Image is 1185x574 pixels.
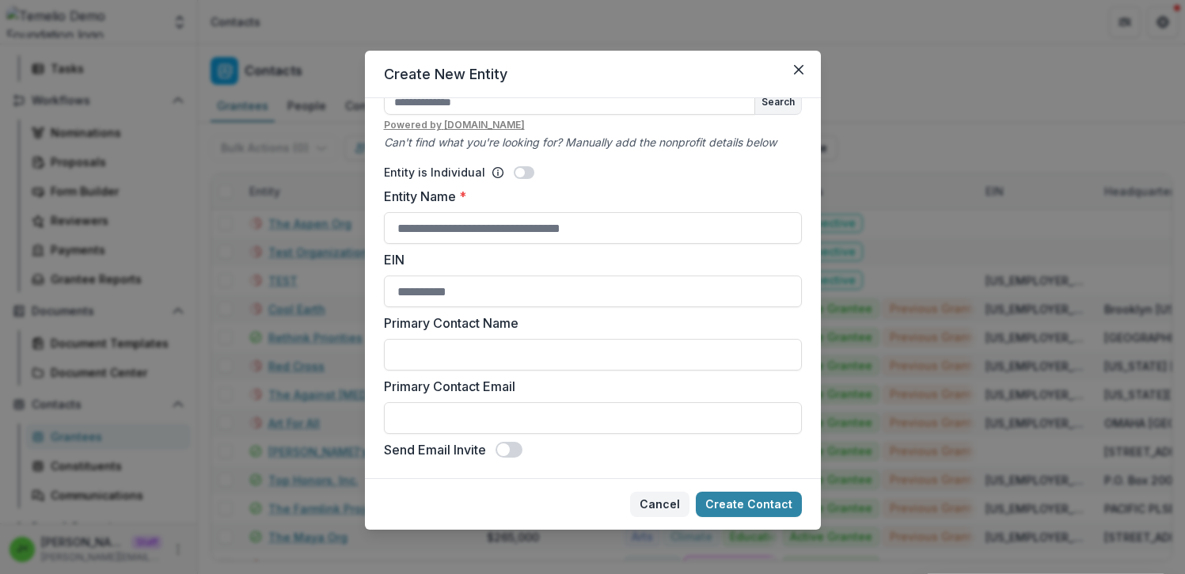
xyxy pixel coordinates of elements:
i: Can't find what you're looking for? Manually add the nonprofit details below [384,135,777,149]
button: Cancel [630,492,689,517]
header: Create New Entity [365,51,821,98]
label: EIN [384,250,792,269]
label: Entity Name [384,187,792,206]
button: Create Contact [696,492,802,517]
u: Powered by [384,118,802,132]
button: Search [755,90,801,114]
label: Primary Contact Email [384,377,792,396]
label: Primary Contact Name [384,314,792,333]
a: [DOMAIN_NAME] [444,119,525,131]
p: Entity is Individual [384,164,485,181]
button: Close [786,57,811,82]
label: Send Email Invite [384,440,486,459]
